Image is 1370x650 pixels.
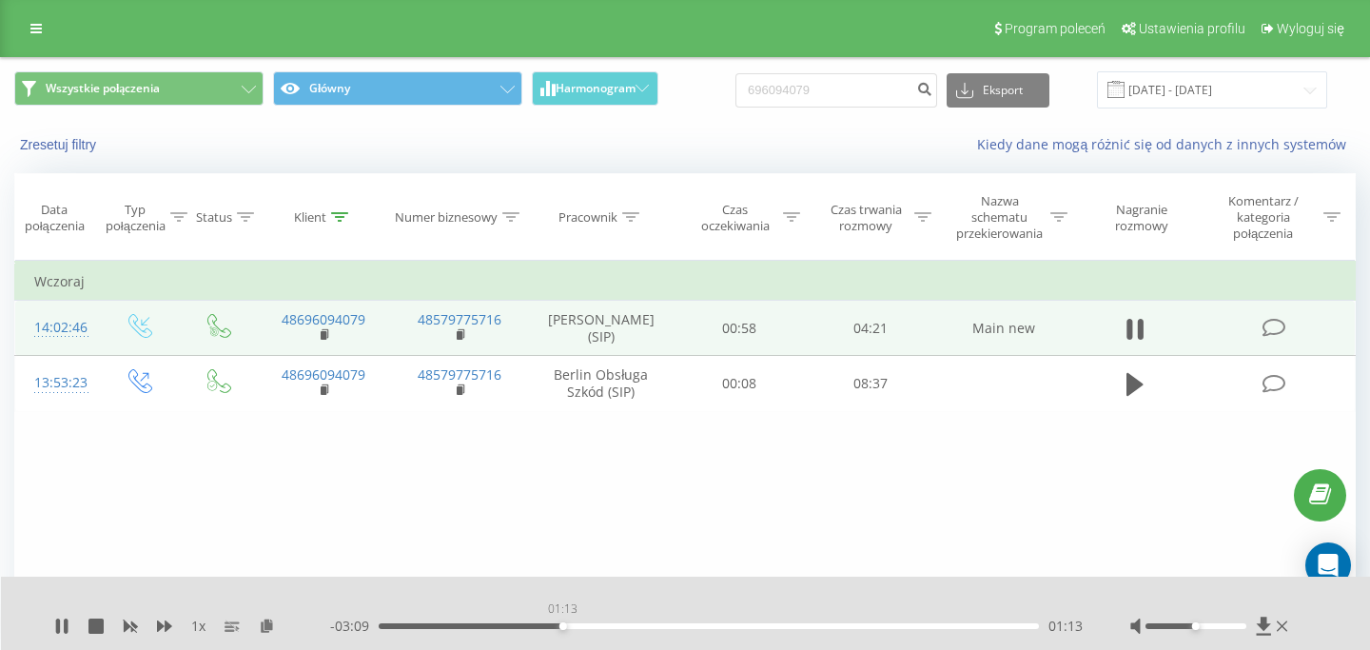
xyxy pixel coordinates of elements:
[418,365,501,384] a: 48579775716
[1089,202,1193,234] div: Nagranie rozmowy
[1192,622,1200,630] div: Accessibility label
[558,209,617,226] div: Pracownik
[15,263,1356,301] td: Wczoraj
[1048,617,1083,636] span: 01:13
[936,301,1072,356] td: Main new
[1139,21,1245,36] span: Ustawienia profilu
[977,135,1356,153] a: Kiedy dane mogą różnić się od danych z innych systemów
[282,310,365,328] a: 48696094079
[532,71,658,106] button: Harmonogram
[822,202,910,234] div: Czas trwania rozmowy
[556,82,636,95] span: Harmonogram
[418,310,501,328] a: 48579775716
[1207,193,1319,242] div: Komentarz / kategoria połączenia
[273,71,522,106] button: Główny
[1305,542,1351,588] div: Open Intercom Messenger
[330,617,379,636] span: - 03:09
[34,364,80,402] div: 13:53:23
[294,209,326,226] div: Klient
[675,301,806,356] td: 00:58
[282,365,365,384] a: 48696094079
[528,301,675,356] td: [PERSON_NAME] (SIP)
[692,202,779,234] div: Czas oczekiwania
[106,202,166,234] div: Typ połączenia
[14,136,106,153] button: Zresetuj filtry
[528,356,675,411] td: Berlin Obsługa Szkód (SIP)
[675,356,806,411] td: 00:08
[544,596,581,622] div: 01:13
[1005,21,1106,36] span: Program poleceń
[15,202,93,234] div: Data połączenia
[947,73,1049,108] button: Eksport
[953,193,1046,242] div: Nazwa schematu przekierowania
[735,73,937,108] input: Wyszukiwanie według numeru
[395,209,498,226] div: Numer biznesowy
[46,81,160,96] span: Wszystkie połączenia
[1277,21,1344,36] span: Wyloguj się
[559,622,567,630] div: Accessibility label
[34,309,80,346] div: 14:02:46
[14,71,264,106] button: Wszystkie połączenia
[191,617,205,636] span: 1 x
[805,301,936,356] td: 04:21
[805,356,936,411] td: 08:37
[196,209,232,226] div: Status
